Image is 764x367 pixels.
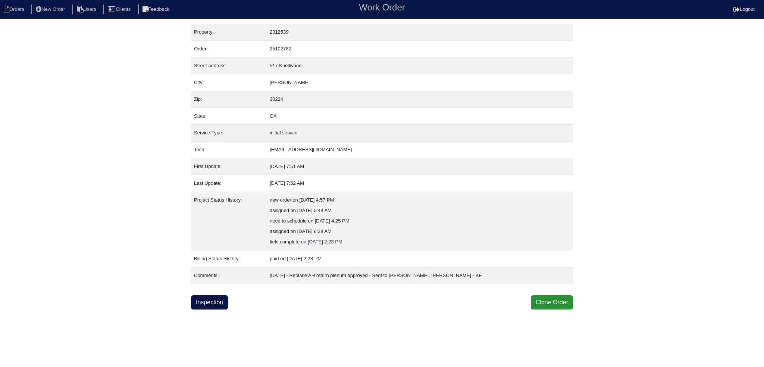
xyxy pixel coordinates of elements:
div: field complete on [DATE] 2:23 PM [270,237,570,247]
td: Last Update: [191,175,267,192]
td: City: [191,74,267,91]
td: [DATE] 7:52 AM [267,175,573,192]
a: Users [72,6,102,12]
td: Comments: [191,267,267,284]
td: [EMAIL_ADDRESS][DOMAIN_NAME] [267,141,573,158]
td: GA [267,108,573,125]
div: new order on [DATE] 4:57 PM [270,195,570,205]
td: initial service [267,125,573,141]
td: 517 Knollwood [267,57,573,74]
td: First Update: [191,158,267,175]
td: 25102782 [267,41,573,57]
div: assigned on [DATE] 6:38 AM [270,226,570,237]
td: Street address: [191,57,267,74]
li: New Order [31,4,71,15]
td: Project Status History: [191,192,267,251]
a: Inspection [191,295,228,310]
td: State: [191,108,267,125]
li: Clients [103,4,137,15]
td: Zip: [191,91,267,108]
td: Billing Status History: [191,251,267,267]
li: Users [72,4,102,15]
a: Logout [733,6,755,12]
a: New Order [31,6,71,12]
td: 2312539 [267,24,573,41]
td: [DATE] - Replace AH return plenum approved - Sent to [PERSON_NAME], [PERSON_NAME] - KE [267,267,573,284]
button: Clone Order [531,295,573,310]
td: [PERSON_NAME] [267,74,573,91]
td: 30224 [267,91,573,108]
td: [DATE] 7:51 AM [267,158,573,175]
li: Feedback [138,4,175,15]
div: assigned on [DATE] 5:48 AM [270,205,570,216]
td: Property: [191,24,267,41]
td: Order: [191,41,267,57]
div: paid on [DATE] 2:23 PM [270,254,570,264]
div: need to schedule on [DATE] 4:25 PM [270,216,570,226]
a: Clients [103,6,137,12]
td: Service Type: [191,125,267,141]
td: Tech: [191,141,267,158]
